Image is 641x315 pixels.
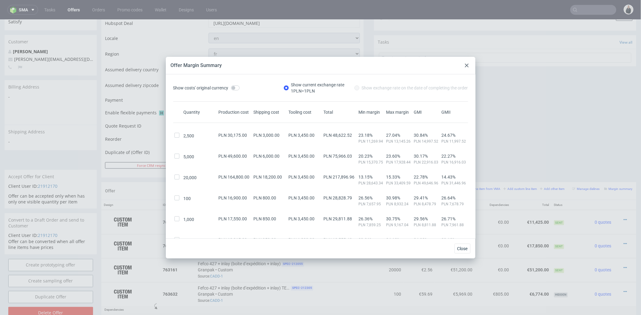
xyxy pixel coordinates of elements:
span: 29.26% [359,237,384,242]
span: PLN 9,167.04 [386,222,412,227]
th: Dependencies [475,180,512,191]
span: Fefco 427 + inlay (boîte d’expédition + inlay) [198,217,281,223]
div: Convert to a Draft Order and send to Customer [5,194,97,213]
th: Design [101,180,160,191]
span: PLN 850.00 [254,216,276,221]
div: 500 [182,237,217,243]
strong: [PERSON_NAME] [8,29,48,35]
button: Close [455,244,471,254]
input: Delete Offer [8,287,93,300]
input: Only numbers [213,128,356,137]
td: €17,850.00 [511,215,552,238]
img: ico-item-custom-a8f9c3db6a5631ce2f509e228e8b95abde266dc4376634de7b166047de09ff05.png [107,195,138,210]
a: 21912170 [38,163,57,169]
span: PLN 13,145.26 [386,139,412,144]
span: Sent [554,225,564,230]
span: hidden [554,273,568,278]
span: PLN 49,646.96 [414,181,439,186]
span: Close [457,246,468,251]
div: Show current exchange rate [291,82,345,94]
span: PLN 28,828.79 [324,195,352,200]
span: PLN 33,409.59 [386,181,412,186]
td: Payment [105,75,207,89]
span: 27.04% [386,133,412,138]
span: PLN 19,555.40 [324,237,352,242]
td: Locale [105,13,207,28]
td: €6,774.00 [511,262,552,286]
img: Hokodo [159,91,164,96]
a: CADD-1 [210,255,223,259]
span: 30.17% [414,154,439,159]
td: €11,425.00 [435,190,475,215]
td: €4.57 [404,190,435,215]
div: Granpak • Custom [198,217,375,236]
td: €0.00 [475,215,512,238]
span: PLN 30,175.00 [219,133,247,138]
span: PLN 49,600.00 [219,154,247,159]
span: SPEC- 212055 [282,218,304,223]
p: Client User ID: [8,163,93,170]
td: €0.00 [475,190,512,215]
div: Billing Address [5,61,97,74]
small: Add other item [540,167,565,171]
td: €5,969.00 [435,262,475,286]
div: Granpak • Custom [198,241,375,260]
label: Show costs' original currency [173,82,240,94]
span: PLN 75,966.03 [324,154,352,159]
span: 34.12% [386,237,412,242]
span: 30.12% [442,237,467,242]
span: PLN 3,450.00 [289,133,315,138]
span: PLN 15,370.75 [359,160,384,165]
input: Save [327,143,360,149]
div: Quantity [182,109,217,115]
span: PLN 8,811.88 [414,222,439,227]
span: PLN 17,928.44 [386,160,412,165]
span: 22.27% [442,154,467,159]
span: Sent [554,249,564,254]
span: PLN 7,859.25 [359,222,384,227]
span: 26.56% [359,195,384,200]
td: 1 [378,292,404,303]
span: PLN 7,961.88 [442,222,467,227]
td: 5000 [378,215,404,238]
span: PLN 28,643.34 [359,181,384,186]
span: 20.23% [359,154,384,159]
input: Type to create new task [379,33,631,43]
span: 0 quotes [595,200,611,205]
div: Granpak • Custom [198,265,375,284]
button: Force CRM resync [105,143,198,149]
a: 21912170 [38,213,57,219]
span: PLN 164,800.00 [219,175,250,179]
a: Create sampling offer [8,255,93,268]
span: PLN 6,000.00 [254,154,280,159]
span: 23.18% [359,133,384,138]
td: €11,425.00 [511,190,552,215]
span: 34.98% [414,237,439,242]
span: SPEC- 212055 [282,194,304,199]
a: View all [620,20,633,25]
td: €17,850.00 [435,215,475,238]
span: 24.67% [442,133,467,138]
small: Add line item from VMA [463,167,501,171]
span: PLN 29,811.88 [324,216,352,221]
strong: 763160 [163,224,178,229]
span: 0 quotes [595,248,611,253]
span: PLN 11,269.94 [359,139,384,144]
div: GMII [440,109,468,115]
small: Add custom line item [504,167,537,171]
span: PLN 17,550.00 [219,216,247,221]
td: €51,200.00 [511,238,552,262]
div: Customer [5,15,97,29]
div: 2,500 [182,133,217,139]
span: Source: [198,207,223,211]
span: PLN 7,657.95 [359,202,384,207]
div: 100 [182,195,217,202]
span: 26.64% [442,195,467,200]
span: 14.43% [442,175,467,179]
div: Shipping cost [252,109,287,115]
span: 15.33% [386,175,412,179]
td: €805.00 [475,262,512,286]
span: PLN 3,450.00 [289,195,315,200]
a: Duplicate Offer [8,271,93,284]
th: Status [552,180,582,191]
